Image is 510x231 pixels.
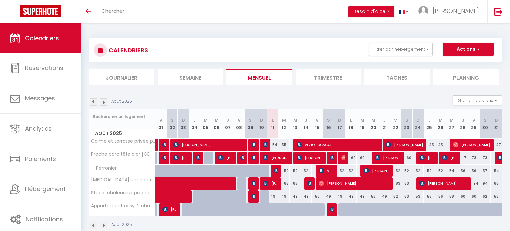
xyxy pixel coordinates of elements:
span: Analytics [25,124,52,133]
img: Super Booking [20,5,61,17]
button: Gestion des prix [453,95,502,105]
abbr: V [472,117,475,123]
span: [PERSON_NAME] [263,151,289,164]
span: Calme et terrasse privée près de [GEOGRAPHIC_DATA] [90,139,156,144]
abbr: J [383,117,386,123]
div: 60 [401,152,413,164]
div: 62 [479,190,491,203]
div: 49 [323,190,334,203]
span: [PERSON_NAME] [PERSON_NAME] [442,151,457,164]
span: [PERSON_NAME] [386,138,423,151]
abbr: J [226,117,229,123]
abbr: L [350,117,352,123]
span: Chercher [101,7,124,14]
img: ... [418,6,428,16]
th: 28 [457,109,468,139]
th: 27 [446,109,457,139]
div: 83 [290,177,301,190]
abbr: S [171,117,174,123]
span: [PERSON_NAME] [330,151,334,164]
div: 57 [479,165,491,177]
div: 45 [435,139,446,151]
th: 26 [435,109,446,139]
span: [PERSON_NAME] [433,7,479,15]
th: 02 [166,109,178,139]
abbr: M [215,117,219,123]
div: 60 [357,152,368,164]
abbr: D [416,117,420,123]
div: 52 [334,165,346,177]
abbr: M [282,117,286,123]
div: 54 [491,165,502,177]
span: [MEDICAL_DATA] lumineux 6 personnes proche [GEOGRAPHIC_DATA] métro [90,177,156,182]
li: Planning [433,69,499,85]
p: Août 2025 [111,222,132,228]
div: 60 [345,152,357,164]
div: 49 [267,190,278,203]
abbr: V [394,117,397,123]
span: [PERSON_NAME] [419,151,434,164]
span: Réservations [25,64,63,72]
div: 52 [300,165,312,177]
abbr: D [260,117,263,123]
li: Semaine [158,69,223,85]
div: 52 [290,165,301,177]
div: 52 [412,165,424,177]
div: 73 [468,152,480,164]
span: [PERSON_NAME] [297,151,323,164]
div: 52 [435,165,446,177]
div: 52 [424,165,435,177]
div: 56 [435,190,446,203]
abbr: S [484,117,487,123]
span: [PERSON_NAME] [419,177,468,190]
div: 52 [401,165,413,177]
abbr: S [327,117,330,123]
span: [PERSON_NAME] [341,151,345,164]
div: 49 [357,190,368,203]
div: 53 [424,190,435,203]
th: 16 [323,109,334,139]
abbr: J [305,117,307,123]
th: 29 [468,109,480,139]
span: [PERSON_NAME] [252,138,255,151]
div: 53 [412,190,424,203]
th: 12 [278,109,290,139]
div: 58 [446,190,457,203]
span: [PERSON_NAME] [453,138,490,151]
div: 55 [278,139,290,151]
span: [PERSON_NAME] [173,138,245,151]
abbr: M [450,117,454,123]
div: 52 [390,165,401,177]
th: 10 [256,109,267,139]
abbr: L [428,117,430,123]
th: 07 [222,109,234,139]
div: 49 [278,190,290,203]
span: Flora Faliere [307,177,311,190]
div: 94 [468,177,480,190]
div: 52 [345,165,357,177]
span: [PERSON_NAME] [252,151,255,164]
th: 05 [200,109,211,139]
th: 25 [424,109,435,139]
div: 49 [334,190,346,203]
th: 14 [300,109,312,139]
span: Proche parc tête d'or [GEOGRAPHIC_DATA] [90,152,156,157]
th: 20 [368,109,379,139]
input: Rechercher un logement... [93,111,151,123]
img: logout [494,7,503,16]
abbr: M [439,117,443,123]
div: 88 [491,177,502,190]
th: 22 [390,109,401,139]
div: 94 [479,177,491,190]
abbr: M [371,117,375,123]
button: Filtrer par hébergement [369,43,433,56]
li: Trimestre [296,69,361,85]
th: 17 [334,109,346,139]
abbr: L [272,117,274,123]
abbr: D [182,117,185,123]
li: Tâches [364,69,430,85]
abbr: S [405,117,408,123]
span: Calendriers [25,34,59,42]
span: [PERSON_NAME] [240,151,244,164]
th: 08 [233,109,245,139]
